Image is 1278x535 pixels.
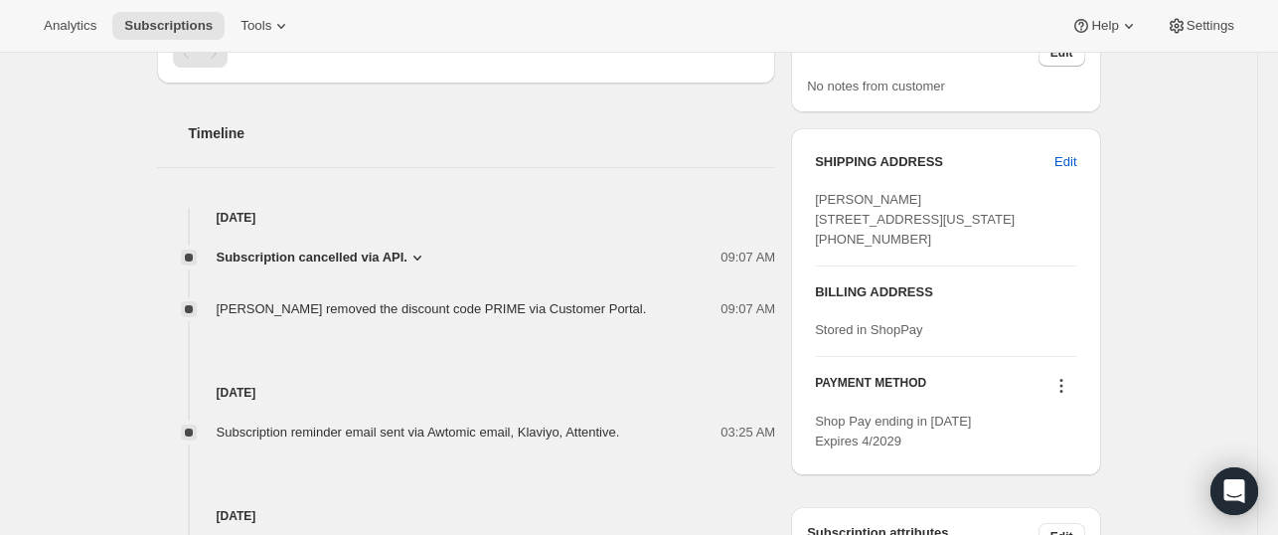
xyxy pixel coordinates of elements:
[815,375,926,402] h3: PAYMENT METHOD
[189,123,776,143] h2: Timeline
[217,248,427,267] button: Subscription cancelled via API.
[124,18,213,34] span: Subscriptions
[157,383,776,403] h4: [DATE]
[1038,39,1085,67] button: Edit
[1050,45,1073,61] span: Edit
[720,299,775,319] span: 09:07 AM
[112,12,225,40] button: Subscriptions
[1059,12,1150,40] button: Help
[157,208,776,228] h4: [DATE]
[217,425,620,440] span: Subscription reminder email sent via Awtomic email, Klaviyo, Attentive.
[815,282,1076,302] h3: BILLING ADDRESS
[815,192,1015,247] span: [PERSON_NAME] [STREET_ADDRESS][US_STATE] [PHONE_NUMBER]
[1091,18,1118,34] span: Help
[1042,146,1088,178] button: Edit
[807,79,945,93] span: No notes from customer
[1155,12,1246,40] button: Settings
[157,506,776,526] h4: [DATE]
[1210,467,1258,515] div: Open Intercom Messenger
[44,18,96,34] span: Analytics
[240,18,271,34] span: Tools
[720,423,775,443] span: 03:25 AM
[815,152,1054,172] h3: SHIPPING ADDRESS
[32,12,108,40] button: Analytics
[815,414,971,448] span: Shop Pay ending in [DATE] Expires 4/2029
[1054,152,1076,172] span: Edit
[173,40,760,68] nav: Pagination
[815,322,922,337] span: Stored in ShopPay
[217,248,407,267] span: Subscription cancelled via API.
[807,39,1038,67] h3: Notes
[1187,18,1234,34] span: Settings
[217,301,647,316] span: [PERSON_NAME] removed the discount code PRIME via Customer Portal.
[229,12,303,40] button: Tools
[720,248,775,267] span: 09:07 AM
